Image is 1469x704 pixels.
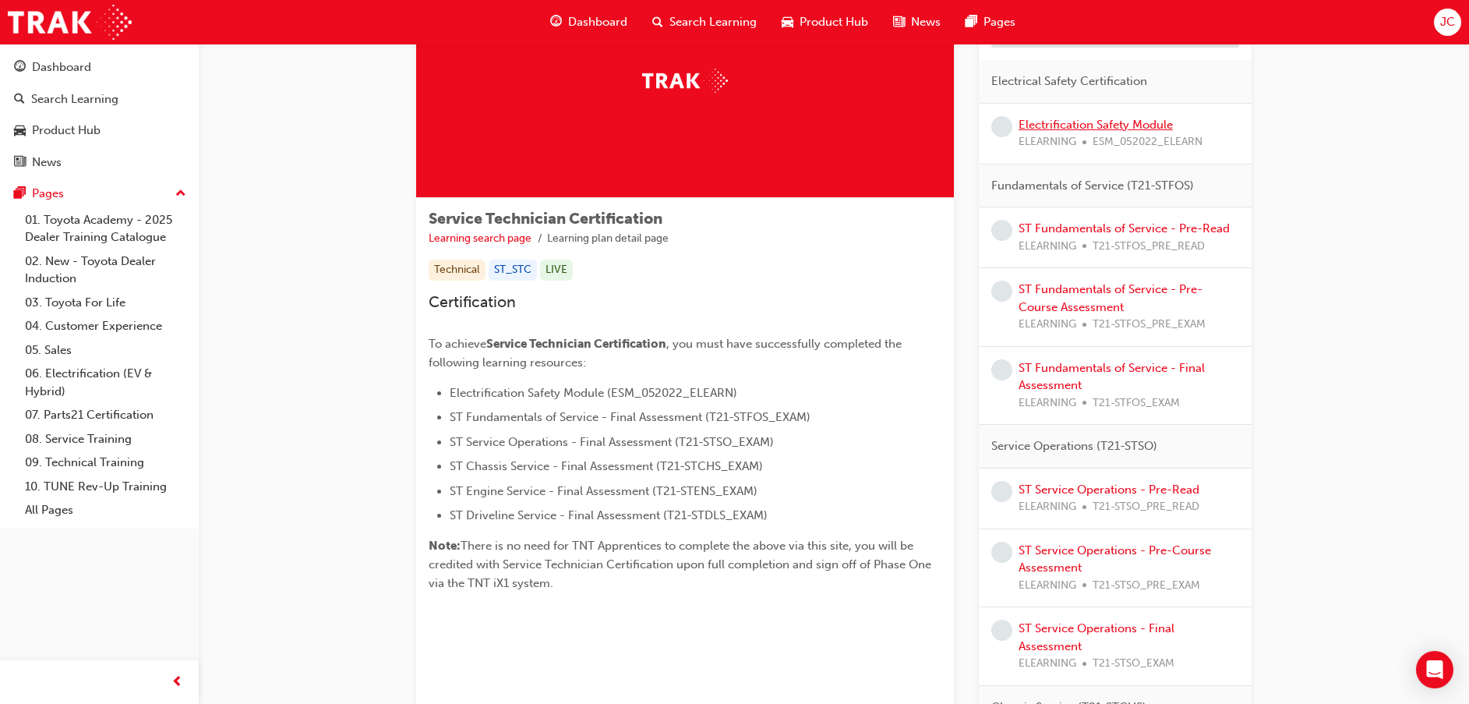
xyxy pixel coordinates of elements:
[991,281,1012,302] span: learningRecordVerb_NONE-icon
[1440,13,1455,31] span: JC
[6,53,192,82] a: Dashboard
[1093,577,1200,595] span: T21-STSO_PRE_EXAM
[1093,655,1174,673] span: T21-STSO_EXAM
[1019,118,1173,132] a: Electrification Safety Module
[991,437,1157,455] span: Service Operations (T21-STSO)
[429,260,486,281] div: Technical
[6,85,192,114] a: Search Learning
[32,122,101,140] div: Product Hub
[966,12,977,32] span: pages-icon
[1019,238,1076,256] span: ELEARNING
[640,6,769,38] a: search-iconSearch Learning
[19,403,192,427] a: 07. Parts21 Certification
[429,232,531,245] a: Learning search page
[669,13,757,31] span: Search Learning
[540,260,573,281] div: LIVE
[893,12,905,32] span: news-icon
[19,249,192,291] a: 02. New - Toyota Dealer Induction
[32,154,62,172] div: News
[19,314,192,338] a: 04. Customer Experience
[881,6,953,38] a: news-iconNews
[1019,577,1076,595] span: ELEARNING
[782,12,793,32] span: car-icon
[450,484,757,498] span: ST Engine Service - Final Assessment (T21-STENS_EXAM)
[19,498,192,522] a: All Pages
[450,410,810,424] span: ST Fundamentals of Service - Final Assessment (T21-STFOS_EXAM)
[14,93,25,107] span: search-icon
[1019,282,1202,314] a: ST Fundamentals of Service - Pre-Course Assessment
[550,12,562,32] span: guage-icon
[1093,238,1205,256] span: T21-STFOS_PRE_READ
[1019,621,1174,653] a: ST Service Operations - Final Assessment
[489,260,537,281] div: ST_STC
[6,179,192,208] button: Pages
[429,539,461,553] span: Note:
[1093,498,1199,516] span: T21-STSO_PRE_READ
[1019,543,1211,575] a: ST Service Operations - Pre-Course Assessment
[911,13,941,31] span: News
[991,542,1012,563] span: learningRecordVerb_NONE-icon
[19,208,192,249] a: 01. Toyota Academy - 2025 Dealer Training Catalogue
[175,184,186,204] span: up-icon
[991,220,1012,241] span: learningRecordVerb_NONE-icon
[652,12,663,32] span: search-icon
[19,338,192,363] a: 05. Sales
[429,337,905,370] span: , you must have successfully completed the following learning resources:
[171,673,183,692] span: prev-icon
[991,177,1194,195] span: Fundamentals of Service (T21-STFOS)
[450,508,768,522] span: ST Driveline Service - Final Assessment (T21-STDLS_EXAM)
[538,6,640,38] a: guage-iconDashboard
[1019,498,1076,516] span: ELEARNING
[19,291,192,315] a: 03. Toyota For Life
[31,90,118,108] div: Search Learning
[991,359,1012,380] span: learningRecordVerb_NONE-icon
[450,386,737,400] span: Electrification Safety Module (ESM_052022_ELEARN)
[429,293,516,311] span: Certification
[1019,133,1076,151] span: ELEARNING
[14,156,26,170] span: news-icon
[1019,483,1199,497] a: ST Service Operations - Pre-Read
[19,475,192,499] a: 10. TUNE Rev-Up Training
[991,481,1012,502] span: learningRecordVerb_NONE-icon
[991,620,1012,641] span: learningRecordVerb_NONE-icon
[547,230,669,248] li: Learning plan detail page
[19,427,192,451] a: 08. Service Training
[769,6,881,38] a: car-iconProduct Hub
[14,61,26,75] span: guage-icon
[32,185,64,203] div: Pages
[1019,221,1230,235] a: ST Fundamentals of Service - Pre-Read
[429,337,486,351] span: To achieve
[32,58,91,76] div: Dashboard
[1093,316,1206,334] span: T21-STFOS_PRE_EXAM
[1416,651,1453,688] div: Open Intercom Messenger
[953,6,1028,38] a: pages-iconPages
[800,13,868,31] span: Product Hub
[1019,655,1076,673] span: ELEARNING
[6,148,192,177] a: News
[8,5,132,40] img: Trak
[19,451,192,475] a: 09. Technical Training
[991,116,1012,137] span: learningRecordVerb_NONE-icon
[6,50,192,179] button: DashboardSearch LearningProduct HubNews
[450,435,774,449] span: ST Service Operations - Final Assessment (T21-STSO_EXAM)
[429,210,662,228] span: Service Technician Certification
[486,337,666,351] span: Service Technician Certification
[1019,316,1076,334] span: ELEARNING
[19,362,192,403] a: 06. Electrification (EV & Hybrid)
[1093,394,1180,412] span: T21-STFOS_EXAM
[450,459,763,473] span: ST Chassis Service - Final Assessment (T21-STCHS_EXAM)
[983,13,1015,31] span: Pages
[1093,133,1202,151] span: ESM_052022_ELEARN
[991,73,1147,90] span: Electrical Safety Certification
[1434,9,1461,36] button: JC
[14,124,26,138] span: car-icon
[14,187,26,201] span: pages-icon
[6,116,192,145] a: Product Hub
[1019,394,1076,412] span: ELEARNING
[429,539,934,590] span: There is no need for TNT Apprentices to complete the above via this site, you will be credited wi...
[568,13,627,31] span: Dashboard
[1019,361,1205,393] a: ST Fundamentals of Service - Final Assessment
[642,69,728,93] img: Trak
